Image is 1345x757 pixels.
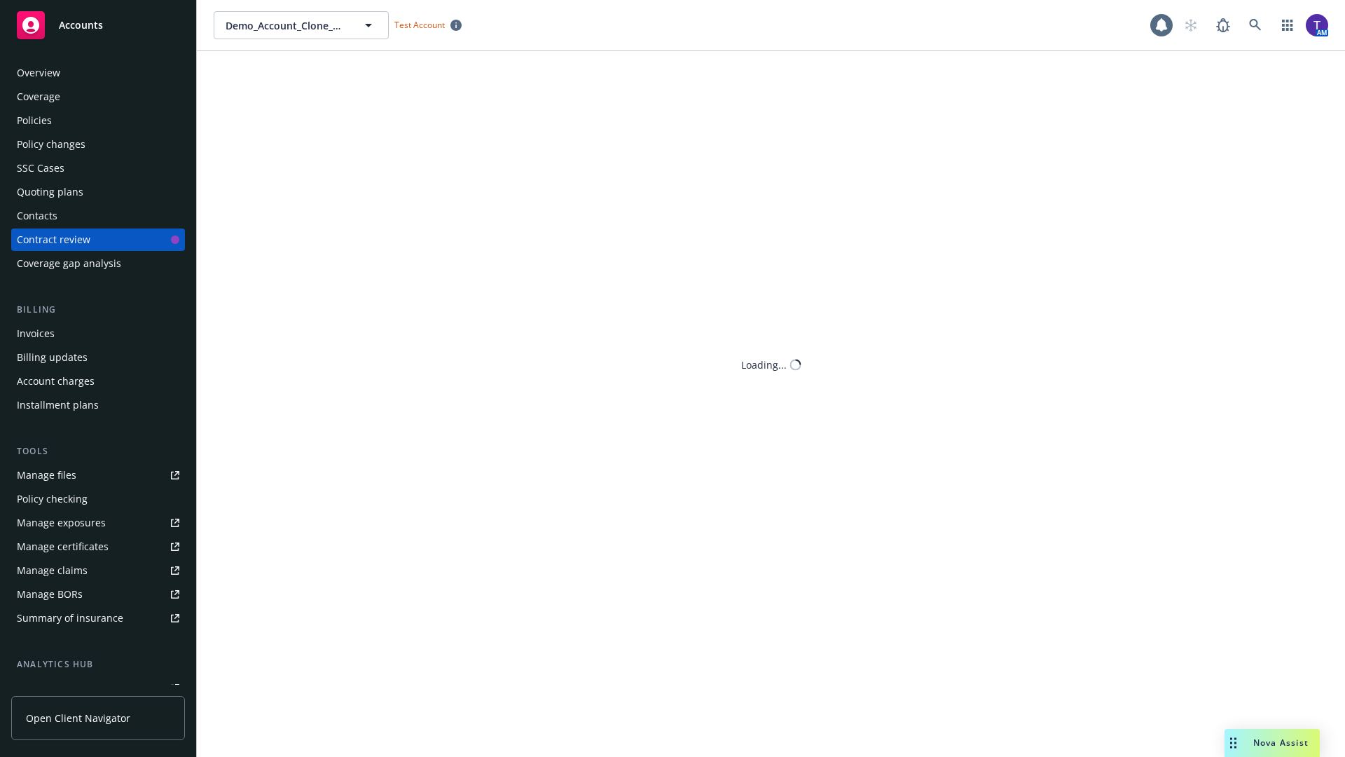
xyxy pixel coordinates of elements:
[59,20,103,31] span: Accounts
[17,536,109,558] div: Manage certificates
[11,157,185,179] a: SSC Cases
[11,394,185,416] a: Installment plans
[11,109,185,132] a: Policies
[17,205,57,227] div: Contacts
[11,512,185,534] a: Manage exposures
[11,133,185,156] a: Policy changes
[17,346,88,369] div: Billing updates
[11,322,185,345] a: Invoices
[11,607,185,629] a: Summary of insurance
[11,677,185,700] a: Loss summary generator
[17,512,106,534] div: Manage exposures
[1306,14,1328,36] img: photo
[11,252,185,275] a: Coverage gap analysis
[1253,737,1309,749] span: Nova Assist
[11,303,185,317] div: Billing
[11,657,185,671] div: Analytics hub
[1177,11,1205,39] a: Start snowing
[1225,729,1320,757] button: Nova Assist
[226,18,347,33] span: Demo_Account_Clone_QA_CR_Tests_Demo
[1274,11,1302,39] a: Switch app
[17,583,83,606] div: Manage BORs
[17,181,83,203] div: Quoting plans
[741,357,787,372] div: Loading...
[394,19,445,31] span: Test Account
[17,109,52,132] div: Policies
[17,157,64,179] div: SSC Cases
[11,370,185,393] a: Account charges
[214,11,389,39] button: Demo_Account_Clone_QA_CR_Tests_Demo
[17,322,55,345] div: Invoices
[17,559,88,582] div: Manage claims
[17,677,133,700] div: Loss summary generator
[11,559,185,582] a: Manage claims
[11,536,185,558] a: Manage certificates
[11,6,185,45] a: Accounts
[1241,11,1269,39] a: Search
[11,488,185,510] a: Policy checking
[17,607,123,629] div: Summary of insurance
[11,464,185,486] a: Manage files
[11,86,185,108] a: Coverage
[11,583,185,606] a: Manage BORs
[1209,11,1237,39] a: Report a Bug
[17,394,99,416] div: Installment plans
[17,464,76,486] div: Manage files
[17,133,85,156] div: Policy changes
[11,229,185,251] a: Contract review
[11,181,185,203] a: Quoting plans
[17,62,60,84] div: Overview
[17,370,95,393] div: Account charges
[11,205,185,227] a: Contacts
[11,346,185,369] a: Billing updates
[11,444,185,458] div: Tools
[11,62,185,84] a: Overview
[389,18,467,32] span: Test Account
[17,229,90,251] div: Contract review
[17,252,121,275] div: Coverage gap analysis
[1225,729,1242,757] div: Drag to move
[26,711,130,725] span: Open Client Navigator
[17,488,88,510] div: Policy checking
[17,86,60,108] div: Coverage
